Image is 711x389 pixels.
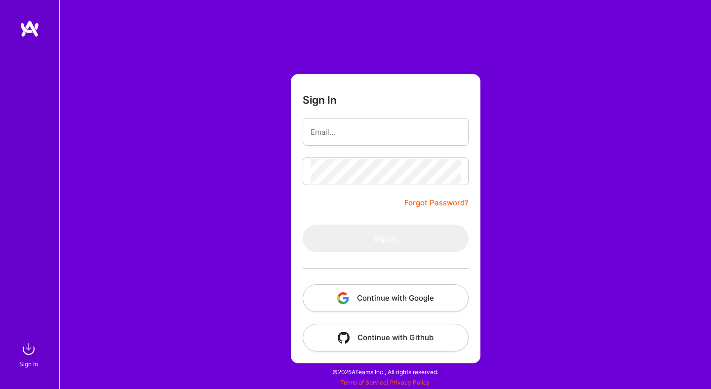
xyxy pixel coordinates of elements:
[311,119,461,145] input: Email...
[337,292,349,304] img: icon
[19,339,39,359] img: sign in
[59,359,711,384] div: © 2025 ATeams Inc., All rights reserved.
[338,332,350,344] img: icon
[19,359,38,369] div: Sign In
[303,284,469,312] button: Continue with Google
[340,379,430,386] span: |
[404,197,469,209] a: Forgot Password?
[20,20,39,38] img: logo
[303,324,469,351] button: Continue with Github
[390,379,430,386] a: Privacy Policy
[21,339,39,369] a: sign inSign In
[303,94,337,106] h3: Sign In
[340,379,387,386] a: Terms of Service
[303,225,469,252] button: Sign In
